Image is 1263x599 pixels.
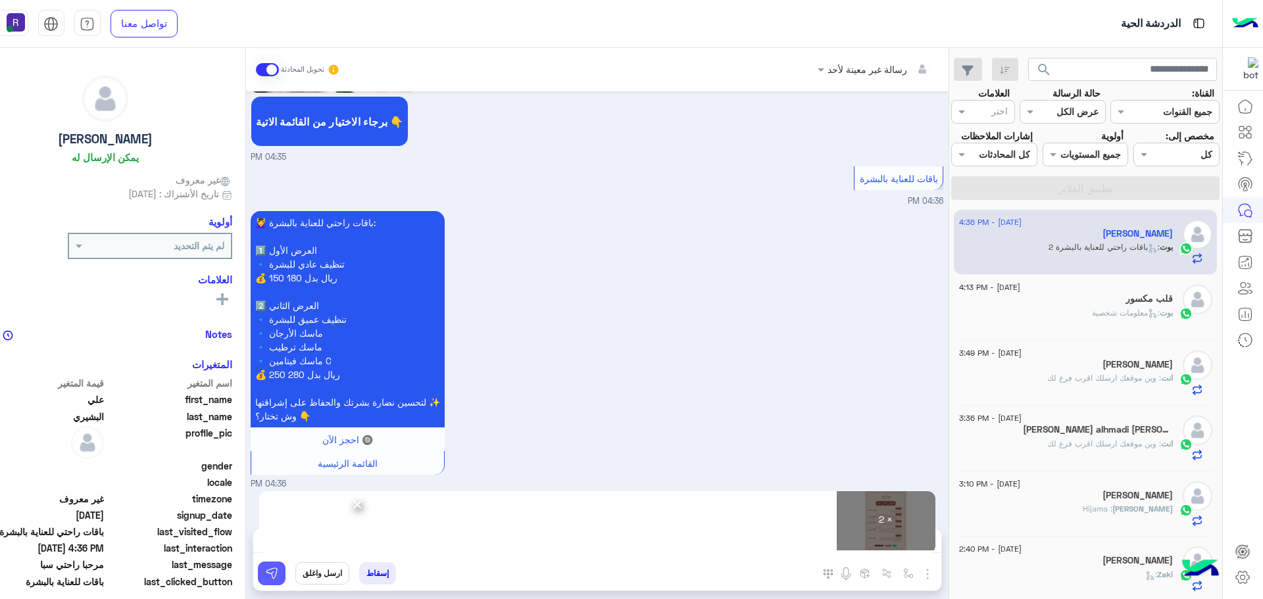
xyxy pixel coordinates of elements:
button: create order [854,562,876,584]
img: send voice note [838,566,854,582]
span: last_visited_flow [107,525,232,539]
label: مخصص إلى: [1166,129,1214,143]
label: حالة الرسالة [1052,86,1101,100]
span: [PERSON_NAME] [1112,504,1173,514]
h6: Notes [205,328,232,340]
p: الدردشة الحية [1121,15,1181,33]
a: tab [74,10,101,37]
span: search [1036,62,1052,78]
small: تحويل المحادثة [281,64,324,75]
button: تطبيق الفلاتر [951,176,1220,200]
span: 04:36 PM [908,196,943,206]
button: إسقاط [359,562,396,585]
span: القائمة الرئيسية [318,458,378,469]
span: [DATE] - 3:49 PM [959,347,1022,359]
p: 8/9/2025, 4:36 PM [251,211,445,427]
img: make a call [823,569,833,579]
img: hulul-logo.png [1177,546,1224,592]
img: 322853014244696 [1235,57,1258,81]
span: : باقات راحتي للعناية بالبشرة 2 [1049,242,1160,252]
img: select flow [903,568,914,579]
h5: علي البشيري [1102,228,1173,239]
span: 04:36 PM [251,478,286,491]
span: انت [1161,439,1173,448]
span: [DATE] - 3:10 PM [959,478,1020,490]
span: profile_pic [107,426,232,456]
img: create order [860,568,870,579]
img: defaultAdmin.png [83,76,128,121]
img: tab [43,16,59,32]
span: last_clicked_button [107,575,232,588]
span: برجاء الاختيار من القائمة الاتية 👇 [256,115,403,128]
span: : [1145,569,1157,579]
img: WhatsApp [1179,242,1193,255]
span: × [351,489,364,519]
span: [DATE] - 4:13 PM [959,281,1020,293]
h6: المتغيرات [192,358,232,370]
span: بوت [1160,242,1173,252]
span: gender [107,459,232,473]
span: [DATE] - 3:36 PM [959,412,1022,424]
label: القناة: [1192,86,1214,100]
span: اسم المتغير [107,376,232,390]
span: تاريخ الأشتراك : [DATE] [128,187,219,201]
button: Trigger scenario [876,562,897,584]
span: انت [1161,373,1173,383]
h5: Salim Chouhan [1102,490,1173,501]
span: : معلومات شخصية [1092,308,1160,318]
span: last_interaction [107,541,232,555]
img: tab [80,16,95,32]
img: defaultAdmin.png [1183,220,1212,249]
button: ارسل واغلق [295,562,349,585]
span: باقات للعناية بالبشرة [860,173,938,184]
span: [DATE] - 2:40 PM [959,543,1022,555]
img: userImage [7,13,25,32]
div: × 2 [837,491,935,550]
img: WhatsApp [1179,438,1193,451]
h6: يمكن الإرسال له [72,151,139,163]
h5: Zaki Khan [1102,555,1173,566]
span: last_message [107,558,232,571]
h5: [PERSON_NAME] [58,132,153,147]
img: defaultAdmin.png [1183,481,1212,511]
span: signup_date [107,508,232,522]
label: إشارات الملاحظات [961,129,1033,143]
img: Trigger scenario [881,568,892,579]
span: timezone [107,492,232,506]
h5: ziad alhmadi ziad [1023,424,1173,435]
span: first_name [107,393,232,406]
img: send message [265,567,278,580]
img: WhatsApp [1179,504,1193,517]
span: Zaki [1157,569,1173,579]
span: غير معروف [176,173,232,187]
span: 🔘 احجز الآن [322,434,373,445]
div: اختر [991,104,1010,121]
img: defaultAdmin.png [1183,285,1212,314]
p: Rhagent0 Rhagent0 وضع التسليم للمحادثات نشط [251,491,943,504]
img: notes [3,330,13,341]
img: tab [1191,15,1207,32]
h5: قلب مكسور [1126,293,1173,304]
span: Hijama [1083,504,1112,514]
span: [DATE] - 4:36 PM [959,216,1022,228]
button: search [1028,58,1060,86]
span: وين موقعك ارسلك اقرب فرع لك [1047,439,1161,448]
span: بوت [1160,308,1173,318]
img: defaultAdmin.png [1183,416,1212,445]
span: last_name [107,410,232,423]
span: locale [107,475,232,489]
a: تواصل معنا [111,10,178,37]
img: defaultAdmin.png [1183,350,1212,380]
h5: Waleed Ahmed [1102,359,1173,370]
button: select flow [897,562,919,584]
h6: أولوية [209,216,232,228]
img: WhatsApp [1179,307,1193,320]
span: وين موقعك ارسلك اقرب فرع لك [1047,373,1161,383]
img: defaultAdmin.png [71,426,104,459]
img: Logo [1232,10,1258,37]
span: 04:35 PM [251,151,286,164]
label: العلامات [978,86,1010,100]
img: WhatsApp [1179,373,1193,386]
label: أولوية [1101,129,1124,143]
